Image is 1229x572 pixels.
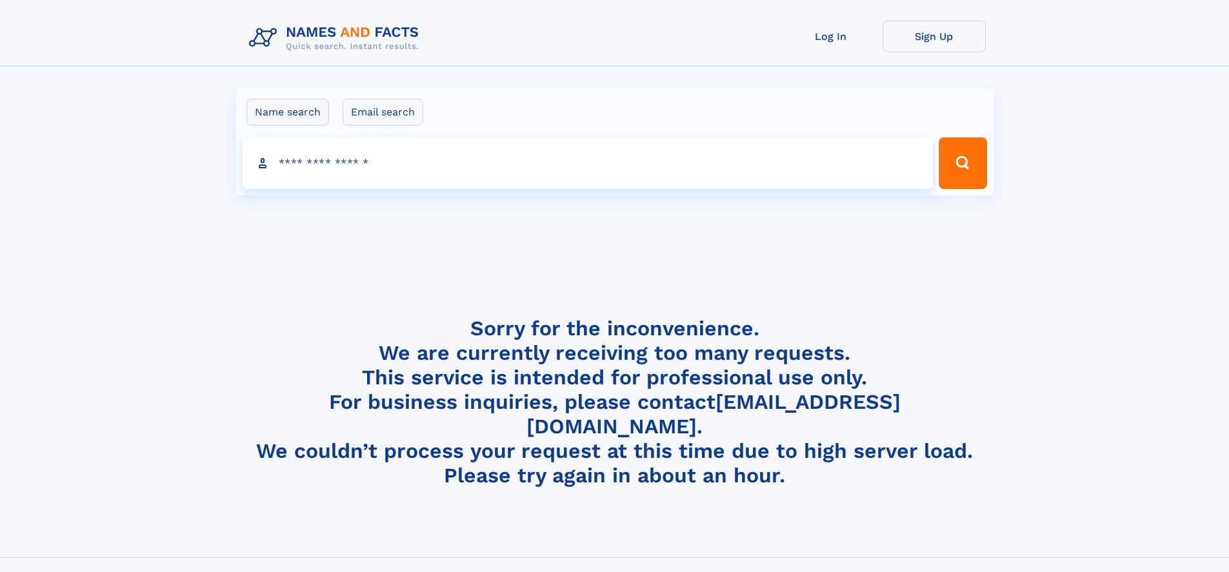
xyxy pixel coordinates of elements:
[244,316,986,488] h4: Sorry for the inconvenience. We are currently receiving too many requests. This service is intend...
[246,99,329,126] label: Name search
[939,137,986,189] button: Search Button
[243,137,934,189] input: search input
[244,21,430,55] img: Logo Names and Facts
[343,99,423,126] label: Email search
[883,21,986,52] a: Sign Up
[779,21,883,52] a: Log In
[526,390,901,439] a: [EMAIL_ADDRESS][DOMAIN_NAME]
